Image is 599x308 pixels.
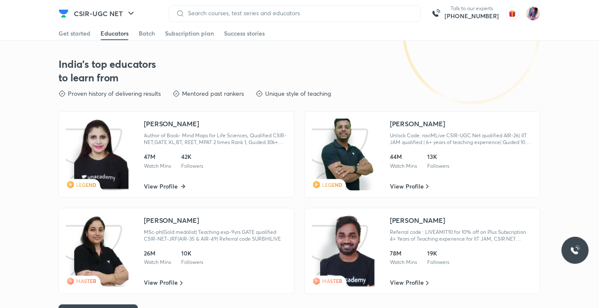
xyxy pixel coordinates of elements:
[390,163,417,169] div: Watch Mins
[390,279,429,287] a: View Profile
[390,153,417,161] div: 44M
[139,29,155,38] div: Batch
[139,27,155,40] a: Batch
[390,279,424,287] span: View Profile
[265,89,331,98] p: Unique style of teaching
[74,215,129,287] img: class
[445,12,499,20] a: [PHONE_NUMBER]
[144,229,287,242] div: MSc-ph(Gold medalist) Teaching exp-9yrs GATE qualified CSIR-NET-JRF(AIR-35 & AIR-49) Referral cod...
[144,182,178,191] span: View Profile
[59,57,157,84] h3: India's top educators to learn from
[526,6,540,21] img: archana singh
[390,182,424,191] span: View Profile
[320,215,375,287] img: class
[312,215,375,287] img: icon
[66,215,129,287] img: icon
[322,278,342,285] span: MASTER
[144,279,178,287] span: View Profile
[427,259,449,266] div: Followers
[182,89,244,98] p: Mentored past rankers
[144,249,171,258] div: 26M
[570,245,580,255] img: ttu
[181,249,203,258] div: 10K
[74,119,129,191] img: class
[390,259,417,266] div: Watch Mins
[312,119,375,191] img: icon
[76,181,96,188] span: LEGEND
[181,153,203,161] div: 42K
[144,279,183,287] a: View Profile
[427,249,449,258] div: 19K
[144,132,287,146] div: Author of Book- Mind Maps for Life Sciences, Qualified CSIR-NET,GATE XL,BT, REET, MPAT 2 times Ra...
[445,5,499,12] p: Talk to our experts
[165,29,214,38] div: Subscription plan
[322,181,342,188] span: LEGEND
[320,119,375,191] img: class
[427,163,449,169] div: Followers
[390,215,445,225] div: [PERSON_NAME]
[66,119,129,191] img: icon
[59,27,90,40] a: Get started
[59,208,294,294] a: iconclassMASTER[PERSON_NAME]MSc-ph(Gold medalist) Teaching exp-9yrs GATE qualified CSIR-NET-JRF(A...
[144,163,171,169] div: Watch Mins
[428,5,445,22] img: call-us
[390,229,533,242] div: Referral code : LIVEAMIT10 for 10% off on Plus Subscription 4+ Years of Teaching experience for I...
[390,132,533,146] div: Unlock Code: raviMLive CSIR-UGC Net qualified AIR-26| IIT JAM qualified | 6+ years of teaching ex...
[76,278,96,285] span: MASTER
[101,27,129,40] a: Educators
[144,259,171,266] div: Watch Mins
[224,27,265,40] a: Success stories
[165,27,214,40] a: Subscription plan
[427,153,449,161] div: 13K
[59,111,294,198] a: iconclassLEGEND[PERSON_NAME]Author of Book- Mind Maps for Life Sciences, Qualified CSIR-NET,GATE ...
[506,7,519,20] img: avatar
[68,89,161,98] p: Proven history of delivering results
[185,10,414,17] input: Search courses, test series and educators
[224,29,265,38] div: Success stories
[181,259,203,266] div: Followers
[59,8,69,19] img: Company Logo
[390,119,445,129] div: [PERSON_NAME]
[305,208,540,294] a: iconclassMASTER[PERSON_NAME]Referral code : LIVEAMIT10 for 10% off on Plus Subscription 4+ Years ...
[144,153,171,161] div: 47M
[305,111,540,198] a: iconclassLEGEND[PERSON_NAME]Unlock Code: raviMLive CSIR-UGC Net qualified AIR-26| IIT JAM qualifi...
[59,29,90,38] div: Get started
[144,215,199,225] div: [PERSON_NAME]
[144,119,199,129] div: [PERSON_NAME]
[390,249,417,258] div: 78M
[101,29,129,38] div: Educators
[390,182,429,191] a: View Profile
[181,163,203,169] div: Followers
[69,5,141,22] button: CSIR-UGC NET
[144,182,185,191] a: View Profile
